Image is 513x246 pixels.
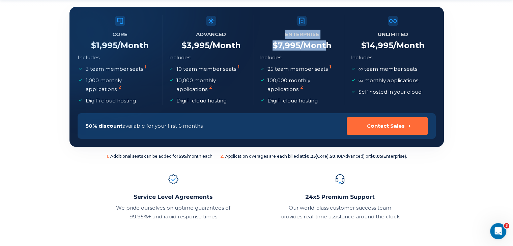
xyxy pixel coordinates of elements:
span: /Month [209,40,241,50]
sup: 1 . [106,154,109,159]
iframe: Intercom live chat [490,223,506,239]
p: team member seats [359,65,417,73]
p: 10,000 monthly applications [176,76,247,94]
h4: $ 3,995 [181,40,241,51]
p: Includes: [259,53,282,62]
p: DigiFi cloud hosting [176,96,227,105]
b: $0.10 [330,154,341,159]
b: $95 [178,154,186,159]
p: 10 team member seats [176,65,241,73]
p: DigiFi cloud hosting [267,96,318,105]
p: available for your first 6 months [86,122,203,130]
span: Additional seats can be added for /month each. [106,154,213,159]
b: $0.25 [304,154,316,159]
span: 50% discount [86,123,122,129]
span: /Month [393,40,425,50]
h5: Advanced [196,30,226,39]
p: We pride ourselves on uptime guarantees of 99.95%+ and rapid response times [114,204,233,221]
p: Includes: [350,53,373,62]
span: Application overages are each billed at (Core), (Advanced) or (Enterprise). [220,154,407,159]
p: monthly applications [359,76,418,85]
span: 3 [504,223,509,228]
h4: $ 7,995 [273,40,332,51]
p: 25 team member seats [267,65,333,73]
sup: 2 [209,85,212,90]
sup: 1 [238,64,239,69]
h4: $ 14,995 [361,40,425,51]
sup: 2 . [220,154,224,159]
div: Contact Sales [367,123,405,129]
h5: Enterprise [285,30,319,39]
p: Self hosted in your cloud [359,88,422,96]
sup: 2 [300,85,303,90]
h5: Unlimited [378,30,408,39]
p: 100,000 monthly applications [267,76,338,94]
button: Contact Sales [347,117,428,135]
p: DigiFi cloud hosting [86,96,136,105]
h2: 24x5 Premium Support [280,193,400,201]
p: 1,000 monthly applications [86,76,156,94]
sup: 1 [330,64,331,69]
sup: 1 [145,64,146,69]
h2: Service Level Agreements [114,193,233,201]
sup: 2 [118,85,121,90]
p: Our world-class customer success team provides real-time assistance around the clock [280,204,400,221]
span: /Month [300,40,332,50]
b: $0.05 [370,154,382,159]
